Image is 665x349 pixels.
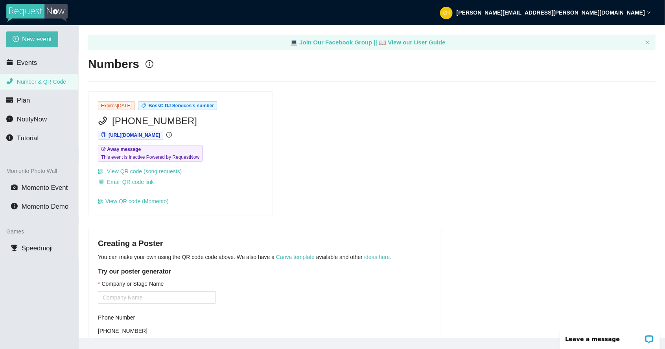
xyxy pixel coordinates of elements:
[290,39,379,46] a: laptop Join Our Facebook Group ||
[11,184,18,191] span: camera
[22,34,52,44] span: New event
[107,147,141,152] b: Away message
[98,198,169,204] a: qrcodeView QR code (Momento)
[13,36,19,43] span: plus-circle
[440,7,453,19] img: 01bfa707d7317865cc74367e84df06f5
[101,132,106,137] span: copy
[98,279,164,288] label: Company or Stage Name
[88,56,139,72] h2: Numbers
[149,103,214,108] span: BossC DJ Services's number
[11,244,18,251] span: trophy
[98,325,216,337] div: [PHONE_NUMBER]
[98,238,432,249] h4: Creating a Poster
[98,101,135,110] span: Expires [DATE]
[17,116,47,123] span: NotifyNow
[17,97,30,104] span: Plan
[98,116,107,125] span: phone
[379,39,446,46] a: laptop View our User Guide
[101,153,199,161] span: This event is inactive Powered by RequestNow
[6,78,13,84] span: phone
[22,184,68,191] span: Momento Event
[98,176,154,188] button: qrcodeEmail QR code link
[17,79,66,85] span: Number & QR Code
[379,39,386,46] span: laptop
[141,103,146,108] span: tag
[6,4,68,22] img: RequestNow
[112,114,197,129] span: [PHONE_NUMBER]
[101,147,106,151] span: field-time
[166,132,172,138] span: info-circle
[645,40,650,45] button: close
[98,179,104,186] span: qrcode
[364,254,391,260] a: ideas here.
[457,9,645,16] strong: [PERSON_NAME][EMAIL_ADDRESS][PERSON_NAME][DOMAIN_NAME]
[98,169,103,174] span: qrcode
[17,59,37,66] span: Events
[6,31,58,47] button: plus-circleNew event
[98,168,182,174] a: qrcode View QR code (song requests)
[6,134,13,141] span: info-circle
[6,116,13,122] span: message
[98,253,432,261] p: You can make your own using the QR code code above. We also have a available and other
[22,203,68,210] span: Momento Demo
[146,60,153,68] span: info-circle
[22,244,53,252] span: Speedmoji
[554,324,665,349] iframe: LiveChat chat widget
[11,203,18,209] span: info-circle
[98,198,103,204] span: qrcode
[98,291,216,304] input: Company or Stage Name
[290,39,298,46] span: laptop
[647,11,651,15] span: down
[6,97,13,103] span: credit-card
[107,178,154,186] span: Email QR code link
[109,132,160,138] span: [URL][DOMAIN_NAME]
[6,59,13,66] span: calendar
[98,313,216,322] div: Phone Number
[17,134,39,142] span: Tutorial
[276,254,315,260] a: Canva template
[98,267,432,276] h5: Try our poster generator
